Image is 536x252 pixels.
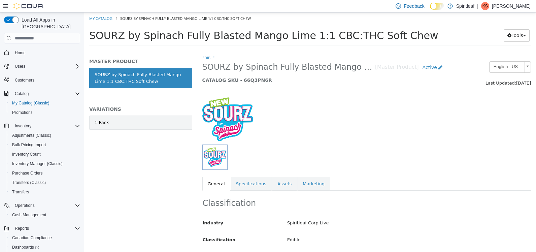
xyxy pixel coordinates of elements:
a: Assets [188,164,213,179]
button: Transfers (Classic) [7,178,83,187]
span: English - US [405,49,438,60]
button: Inventory [1,121,83,131]
span: Reports [12,224,80,232]
a: Edible [118,43,130,48]
span: Canadian Compliance [12,235,52,241]
a: My Catalog (Classic) [9,99,52,107]
a: Inventory Count [9,150,43,158]
span: Promotions [12,110,33,115]
a: Promotions [9,108,35,117]
button: Promotions [7,108,83,117]
button: Transfers [7,187,83,197]
span: Inventory Manager (Classic) [9,160,80,168]
a: Marketing [213,164,246,179]
button: Reports [1,224,83,233]
span: My Catalog (Classic) [12,100,49,106]
button: Inventory [12,122,34,130]
a: Purchase Orders [9,169,45,177]
span: Active [338,52,353,58]
span: KS [482,2,488,10]
a: Cash Management [9,211,49,219]
span: Transfers (Classic) [9,179,80,187]
a: Customers [12,76,37,84]
p: Spiritleaf [456,2,474,10]
h5: VARIATIONS [5,94,108,100]
a: Home [12,49,28,57]
span: SOURZ by Spinach Fully Blasted Mango Lime 1:1 CBC:THC Soft Chew [36,3,167,8]
span: Purchase Orders [9,169,80,177]
a: General [118,164,146,179]
span: Inventory [12,122,80,130]
small: [Master Product] [291,52,335,58]
span: Inventory [15,123,31,129]
span: Dashboards [12,245,39,250]
span: Catalog [15,91,29,96]
a: Adjustments (Classic) [9,131,54,139]
a: Bulk Pricing Import [9,141,49,149]
a: Dashboards [7,243,83,252]
span: Inventory Count [9,150,80,158]
a: English - US [405,49,447,60]
span: Home [15,50,26,56]
a: My Catalog [5,3,28,8]
span: Users [15,64,25,69]
span: Last Updated: [401,68,432,73]
div: Spiritleaf Corp Live [198,205,451,217]
a: Specifications [146,164,188,179]
span: Feedback [404,3,424,9]
span: Customers [15,77,34,83]
span: Transfers [9,188,80,196]
button: Purchase Orders [7,168,83,178]
div: Edible [198,222,451,233]
span: Canadian Compliance [9,234,80,242]
a: Inventory Manager (Classic) [9,160,65,168]
span: Reports [15,226,29,231]
h5: CATALOG SKU - 66Q3PN6R [118,65,362,71]
button: Home [1,48,83,57]
span: Promotions [9,108,80,117]
a: SOURZ by Spinach Fully Blasted Mango Lime 1:1 CBC:THC Soft Chew [5,55,108,76]
span: Cash Management [9,211,80,219]
span: Bulk Pricing Import [12,142,46,148]
span: Purchase Orders [12,170,43,176]
span: Customers [12,76,80,84]
p: [PERSON_NAME] [492,2,531,10]
span: Dashboards [9,243,80,251]
button: Operations [12,201,37,210]
span: Operations [15,203,35,208]
span: Inventory Manager (Classic) [12,161,63,166]
button: Users [1,62,83,71]
span: Adjustments (Classic) [9,131,80,139]
span: Load All Apps in [GEOGRAPHIC_DATA] [19,17,80,30]
span: Adjustments (Classic) [12,133,51,138]
button: Catalog [1,89,83,98]
button: Bulk Pricing Import [7,140,83,150]
button: Operations [1,201,83,210]
button: Cash Management [7,210,83,220]
input: Dark Mode [430,3,444,10]
button: Adjustments (Classic) [7,131,83,140]
a: Transfers [9,188,32,196]
span: [DATE] [432,68,447,73]
span: Inventory Count [12,152,41,157]
a: Transfers (Classic) [9,179,48,187]
div: Kennedy S [481,2,489,10]
h2: Classification [119,186,447,196]
button: Users [12,62,28,70]
span: Bulk Pricing Import [9,141,80,149]
button: Customers [1,75,83,85]
span: Home [12,48,80,57]
button: Inventory Manager (Classic) [7,159,83,168]
span: SOURZ by Spinach Fully Blasted Mango Lime 1:1 CBC:THC Soft Chew [118,50,291,60]
button: Inventory Count [7,150,83,159]
a: Dashboards [9,243,42,251]
span: Industry [119,208,139,213]
button: Tools [420,17,445,29]
span: Transfers [12,189,29,195]
span: Operations [12,201,80,210]
span: Classification [119,225,152,230]
span: Cash Management [12,212,46,218]
h5: MASTER PRODUCT [5,46,108,52]
img: Cova [13,3,44,9]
